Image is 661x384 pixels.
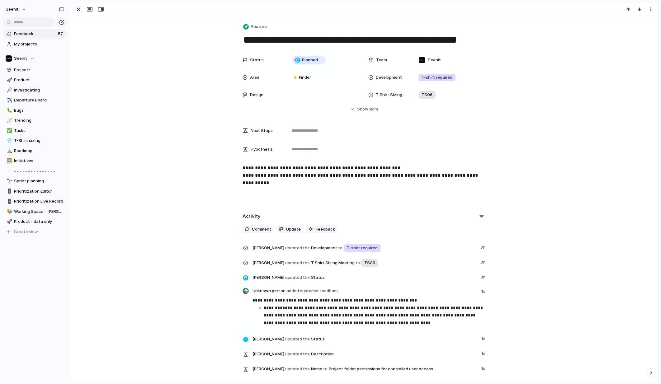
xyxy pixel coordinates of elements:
[7,188,11,195] div: 🚦
[428,57,441,63] span: Seenit
[3,146,67,156] a: ⛰️Roadmap
[285,245,310,251] span: updated the
[14,229,38,235] span: Create view
[253,245,284,251] span: [PERSON_NAME]
[6,138,12,144] button: 👕
[14,208,64,215] span: Working Space - [PERSON_NAME]
[3,96,67,105] a: ✈️Departure Board
[7,127,11,134] div: ✅
[7,178,11,185] div: 🔭
[7,218,11,225] div: 🚀
[6,178,12,184] button: 🔭
[6,87,12,93] button: 🔎
[14,218,64,225] span: Product - data only
[253,258,477,267] span: T Shirt Sizing Meeting
[3,207,67,216] a: 🐝Working Space - [PERSON_NAME]
[6,188,12,194] button: 🚦
[6,208,12,215] button: 🐝
[3,217,67,226] a: 🚀Product - data only
[302,57,318,63] span: Planned
[356,260,360,266] span: to
[243,225,274,233] button: Comment
[7,117,11,124] div: 📈
[3,116,67,125] a: 📈Trending
[14,97,64,103] span: Departure Board
[347,245,378,251] span: T-shirt required
[285,274,310,281] span: updated the
[6,128,12,134] button: ✅
[6,158,12,164] button: 🖼️
[3,197,67,206] a: 🚦Prioritization Live Record
[7,198,11,205] div: 🚦
[253,260,284,266] span: [PERSON_NAME]
[364,260,375,266] span: TS06
[253,288,339,294] span: Unknown person
[253,273,477,282] span: Status
[6,97,12,103] button: ✈️
[14,77,64,83] span: Product
[7,137,11,144] div: 👕
[481,288,487,295] span: 1d
[14,188,64,194] span: Prioritization Editor
[6,6,19,12] span: Seenit
[306,225,338,233] button: Feedback
[3,4,30,14] button: Seenit
[253,274,284,281] span: [PERSON_NAME]
[3,187,67,196] div: 🚦Prioritization Editor
[3,126,67,135] div: ✅Tasks
[7,157,11,165] div: 🖼️
[6,198,12,204] button: 🚦
[3,86,67,95] div: 🔎Investigating
[285,336,310,342] span: updated the
[323,366,328,372] span: to
[3,75,67,85] div: 🚀Product
[6,107,12,114] button: 🐛
[481,335,487,342] span: 1d
[253,366,284,372] span: [PERSON_NAME]
[286,226,301,232] span: Update
[285,351,310,357] span: updated the
[316,226,335,232] span: Feedback
[253,336,284,342] span: [PERSON_NAME]
[422,92,432,98] span: TS06
[3,29,67,39] a: Feedback57
[3,166,67,176] a: ▫️- - - - - - - - - - - - - - -
[250,92,263,98] span: Design
[251,24,267,30] span: Feature
[480,273,487,280] span: 3h
[3,227,67,236] button: Create view
[7,97,11,104] div: ✈️
[14,158,64,164] span: Initiatives
[6,117,12,124] button: 📈
[376,92,408,98] span: T Shirt Sizing Meeting
[253,335,478,343] span: Status
[6,77,12,83] button: 🚀
[14,148,64,154] span: Roadmap
[243,213,261,220] h2: Activity
[481,364,487,372] span: 1d
[7,107,11,114] div: 🐛
[14,198,64,204] span: Prioritization Live Record
[243,104,487,115] button: Showmore
[14,67,64,73] span: Projects
[3,106,67,115] a: 🐛Bugs
[376,74,402,81] span: Development
[481,349,487,357] span: 1d
[7,87,11,94] div: 🔎
[3,156,67,166] div: 🖼️Initiatives
[253,243,477,252] span: Development
[369,106,379,112] span: more
[299,74,311,81] span: Finder
[14,117,64,124] span: Trending
[252,226,271,232] span: Comment
[250,74,259,81] span: Area
[480,258,487,265] span: 3h
[338,245,342,251] span: to
[14,41,64,47] span: My projects
[253,364,478,373] span: Name Project folder permissions for controlled user access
